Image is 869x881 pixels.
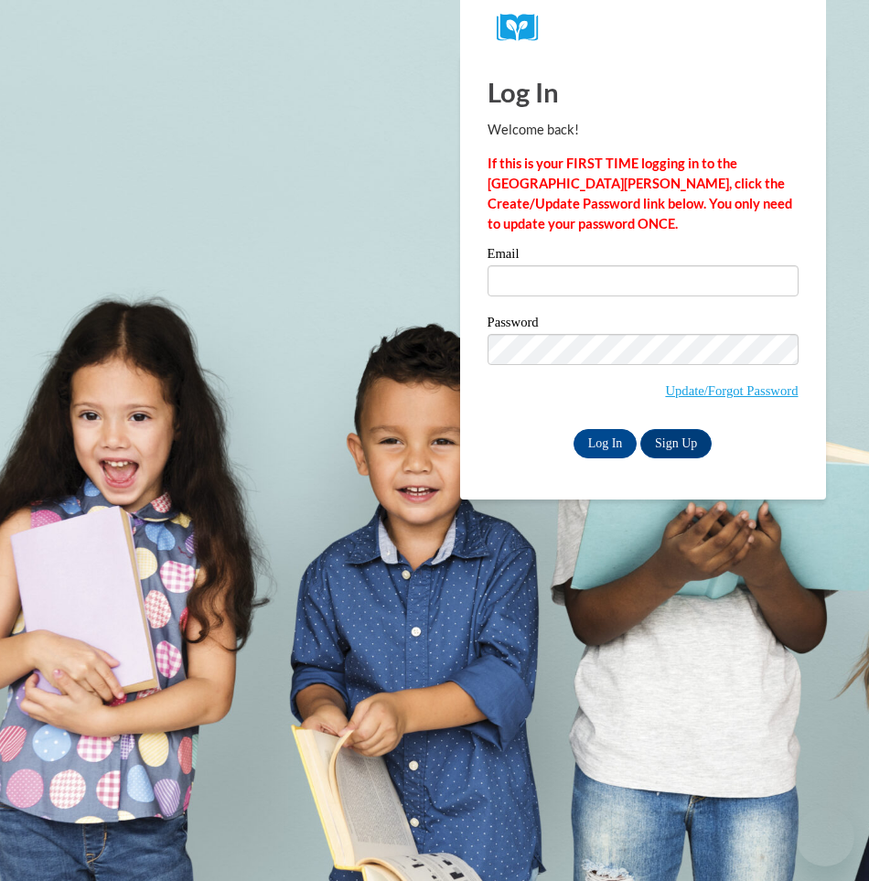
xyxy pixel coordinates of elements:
[497,14,552,42] img: Logo brand
[488,316,799,334] label: Password
[640,429,712,458] a: Sign Up
[497,14,789,42] a: COX Campus
[488,247,799,265] label: Email
[574,429,638,458] input: Log In
[796,808,854,866] iframe: Button to launch messaging window
[488,73,799,111] h1: Log In
[488,120,799,140] p: Welcome back!
[665,383,798,398] a: Update/Forgot Password
[488,156,792,231] strong: If this is your FIRST TIME logging in to the [GEOGRAPHIC_DATA][PERSON_NAME], click the Create/Upd...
